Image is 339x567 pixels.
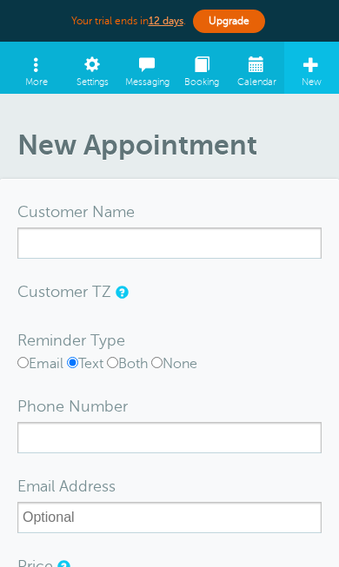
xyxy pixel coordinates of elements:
a: New [284,42,339,90]
a: Use this if the customer is in a different timezone than you are. It sets a local timezone for th... [116,287,126,298]
span: Messaging [125,76,169,88]
span: Settings [76,76,109,88]
div: mber [17,391,322,422]
span: Cus [17,204,45,220]
span: Booking [184,76,219,88]
span: More [25,76,48,88]
a: Calendar [229,42,284,90]
a: Upgrade [193,10,265,33]
a: Settings [65,42,120,90]
label: Email [29,356,63,372]
span: Ema [17,478,48,494]
span: ne Nu [46,399,90,414]
span: Pho [17,399,46,414]
label: Both [118,356,148,372]
span: New [302,76,322,88]
a: Messaging [120,42,175,90]
label: Text [78,356,103,372]
label: Customer TZ [17,284,111,300]
div: ress [17,471,322,502]
input: Optional [17,502,322,533]
div: ame [17,196,322,227]
a: Booking [175,42,229,90]
label: Reminder Type [17,333,125,348]
h1: New Appointment [17,129,339,162]
span: il Add [48,478,88,494]
span: tomer N [45,204,104,220]
a: 12 days [149,15,183,27]
span: Calendar [237,76,276,88]
label: None [163,356,197,372]
a: More [9,42,65,90]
